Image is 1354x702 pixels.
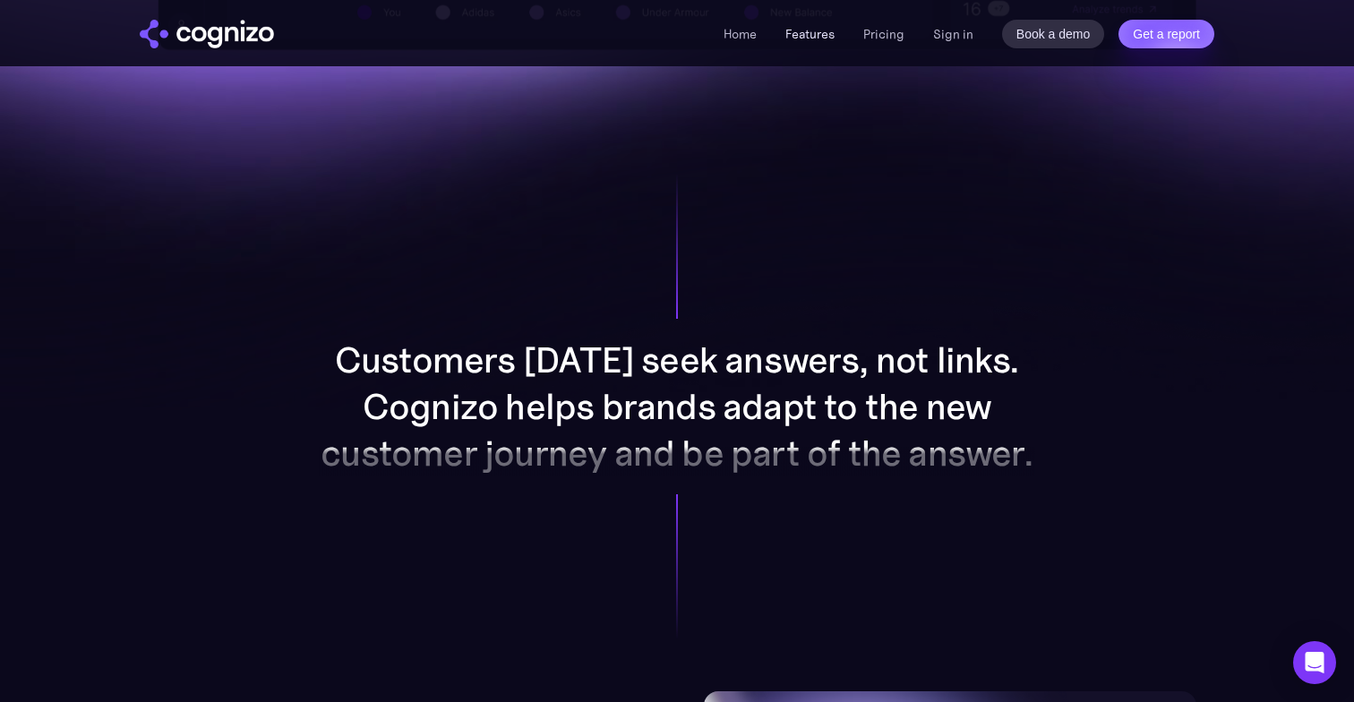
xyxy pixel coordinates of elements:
div: Open Intercom Messenger [1293,641,1336,684]
a: Pricing [863,26,904,42]
a: Sign in [933,23,973,45]
a: Book a demo [1002,20,1105,48]
a: Home [724,26,757,42]
img: cognizo logo [140,20,274,48]
a: home [140,20,274,48]
p: Customers [DATE] seek answers, not links. Cognizo helps brands adapt to the new customer journey ... [319,337,1035,476]
a: Get a report [1118,20,1214,48]
a: Features [785,26,835,42]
